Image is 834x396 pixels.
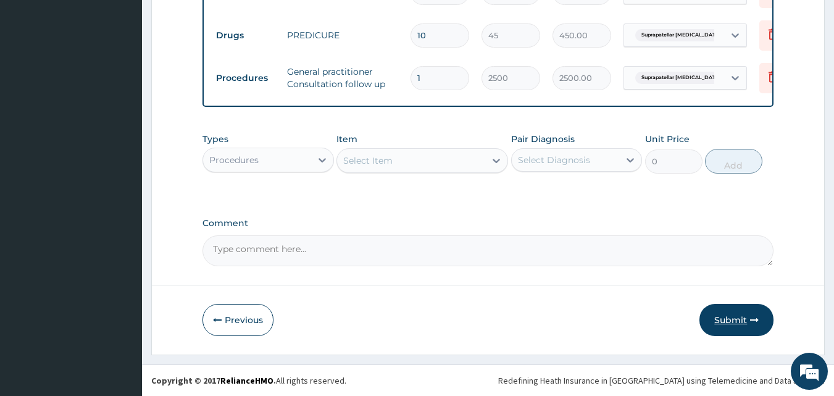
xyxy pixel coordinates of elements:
[23,62,50,93] img: d_794563401_company_1708531726252_794563401
[142,364,834,396] footer: All rights reserved.
[72,119,170,244] span: We're online!
[210,67,281,90] td: Procedures
[281,23,404,48] td: PREDICURE
[343,154,393,167] div: Select Item
[64,69,207,85] div: Chat with us now
[699,304,774,336] button: Submit
[202,304,273,336] button: Previous
[336,133,357,145] label: Item
[209,154,259,166] div: Procedures
[6,264,235,308] textarea: Type your message and hit 'Enter'
[518,154,590,166] div: Select Diagnosis
[635,72,727,84] span: Suprapatellar [MEDICAL_DATA]
[202,134,228,145] label: Types
[151,375,276,386] strong: Copyright © 2017 .
[635,29,727,41] span: Suprapatellar [MEDICAL_DATA]
[202,6,232,36] div: Minimize live chat window
[645,133,690,145] label: Unit Price
[705,149,762,174] button: Add
[202,218,774,229] label: Comment
[511,133,575,145] label: Pair Diagnosis
[220,375,273,386] a: RelianceHMO
[210,24,281,47] td: Drugs
[281,59,404,96] td: General practitioner Consultation follow up
[498,374,825,387] div: Redefining Heath Insurance in [GEOGRAPHIC_DATA] using Telemedicine and Data Science!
